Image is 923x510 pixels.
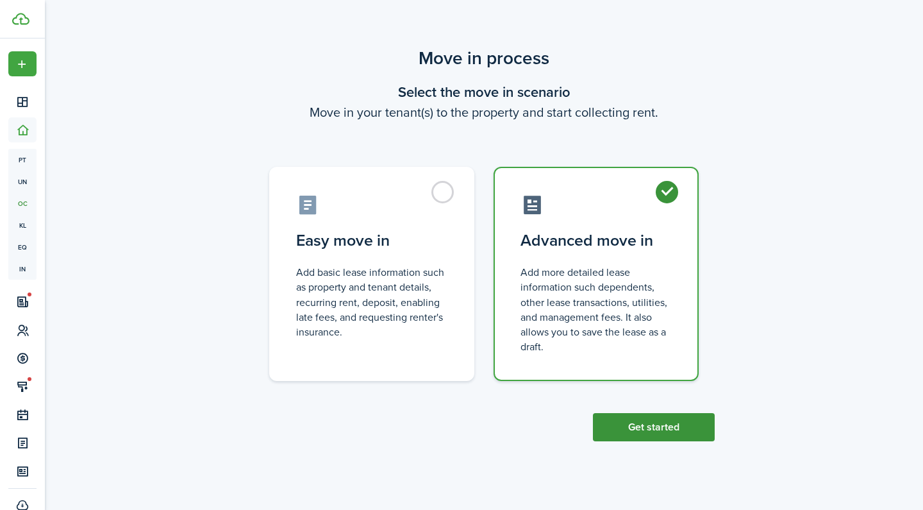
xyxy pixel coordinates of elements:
scenario-title: Move in process [253,45,715,72]
a: un [8,171,37,192]
control-radio-card-description: Add more detailed lease information such dependents, other lease transactions, utilities, and man... [520,265,672,354]
button: Get started [593,413,715,441]
a: oc [8,192,37,214]
a: in [8,258,37,280]
a: eq [8,236,37,258]
control-radio-card-title: Advanced move in [520,229,672,252]
wizard-step-header-description: Move in your tenant(s) to the property and start collecting rent. [253,103,715,122]
wizard-step-header-title: Select the move in scenario [253,81,715,103]
control-radio-card-description: Add basic lease information such as property and tenant details, recurring rent, deposit, enablin... [296,265,447,339]
button: Open menu [8,51,37,76]
control-radio-card-title: Easy move in [296,229,447,252]
a: kl [8,214,37,236]
a: pt [8,149,37,171]
img: TenantCloud [12,13,29,25]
